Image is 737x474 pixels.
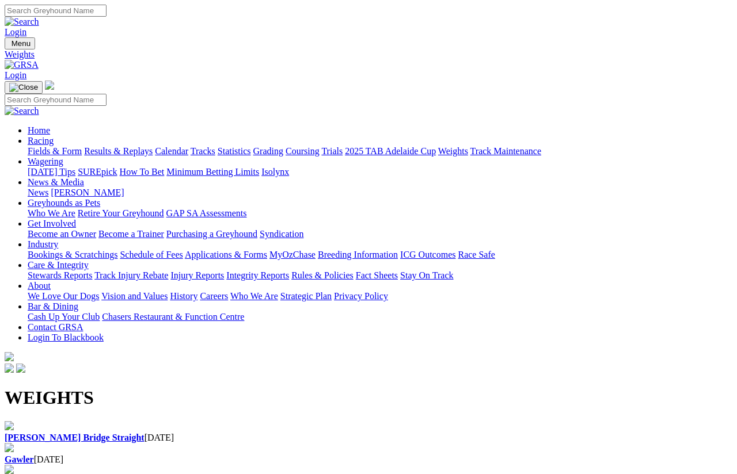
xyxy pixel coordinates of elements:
a: Coursing [286,146,320,156]
a: Calendar [155,146,188,156]
a: Injury Reports [170,270,224,280]
a: SUREpick [78,167,117,177]
a: 2025 TAB Adelaide Cup [345,146,436,156]
img: facebook.svg [5,364,14,373]
a: Fields & Form [28,146,82,156]
a: History [170,291,197,301]
div: News & Media [28,188,732,198]
img: twitter.svg [16,364,25,373]
a: Purchasing a Greyhound [166,229,257,239]
a: Statistics [218,146,251,156]
img: file-red.svg [5,443,14,452]
img: Search [5,106,39,116]
img: file-red.svg [5,421,14,430]
a: We Love Our Dogs [28,291,99,301]
a: Careers [200,291,228,301]
a: [PERSON_NAME] Bridge Straight [5,433,145,442]
div: Racing [28,146,732,156]
div: [DATE] [5,454,732,465]
div: Care & Integrity [28,270,732,281]
a: Track Maintenance [470,146,541,156]
a: Grading [253,146,283,156]
a: Bookings & Scratchings [28,250,117,259]
div: About [28,291,732,301]
input: Search [5,5,107,17]
div: Wagering [28,167,732,177]
a: About [28,281,51,290]
a: Track Injury Rebate [94,270,168,280]
div: [DATE] [5,433,732,443]
a: [PERSON_NAME] [51,188,124,197]
a: ICG Outcomes [400,250,455,259]
a: Stewards Reports [28,270,92,280]
a: Tracks [191,146,215,156]
a: Racing [28,136,54,146]
a: Login [5,70,26,80]
button: Toggle navigation [5,81,43,94]
a: Trials [321,146,343,156]
a: Become an Owner [28,229,96,239]
a: Race Safe [458,250,495,259]
a: Bar & Dining [28,301,78,311]
a: Strategic Plan [280,291,332,301]
a: [DATE] Tips [28,167,75,177]
img: Search [5,17,39,27]
img: file-red.svg [5,465,14,474]
a: Who We Are [230,291,278,301]
a: Become a Trainer [98,229,164,239]
img: logo-grsa-white.png [45,81,54,90]
a: Greyhounds as Pets [28,198,100,208]
a: Contact GRSA [28,322,83,332]
a: Privacy Policy [334,291,388,301]
a: Login [5,27,26,37]
a: GAP SA Assessments [166,208,247,218]
a: Fact Sheets [356,270,398,280]
button: Toggle navigation [5,37,35,49]
a: Applications & Forms [185,250,267,259]
a: Syndication [260,229,303,239]
a: How To Bet [120,167,165,177]
a: News & Media [28,177,84,187]
a: Industry [28,239,58,249]
a: Gawler [5,454,34,464]
a: MyOzChase [269,250,316,259]
a: Weights [438,146,468,156]
img: logo-grsa-white.png [5,352,14,361]
a: Breeding Information [318,250,398,259]
a: Wagering [28,156,63,166]
div: Greyhounds as Pets [28,208,732,219]
div: Bar & Dining [28,312,732,322]
a: Home [28,125,50,135]
a: Vision and Values [101,291,168,301]
a: Who We Are [28,208,75,218]
a: Schedule of Fees [120,250,183,259]
h1: WEIGHTS [5,387,732,408]
a: Get Involved [28,219,76,228]
a: Care & Integrity [28,260,89,270]
a: Rules & Policies [291,270,354,280]
a: Cash Up Your Club [28,312,100,322]
a: Isolynx [261,167,289,177]
a: Retire Your Greyhound [78,208,164,218]
input: Search [5,94,107,106]
img: Close [9,83,38,92]
a: Chasers Restaurant & Function Centre [102,312,244,322]
span: Menu [12,39,31,48]
a: Integrity Reports [226,270,289,280]
a: Minimum Betting Limits [166,167,259,177]
a: Weights [5,49,732,60]
div: Get Involved [28,229,732,239]
div: Industry [28,250,732,260]
a: Stay On Track [400,270,453,280]
a: Results & Replays [84,146,153,156]
a: News [28,188,48,197]
a: Login To Blackbook [28,332,104,342]
img: GRSA [5,60,39,70]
